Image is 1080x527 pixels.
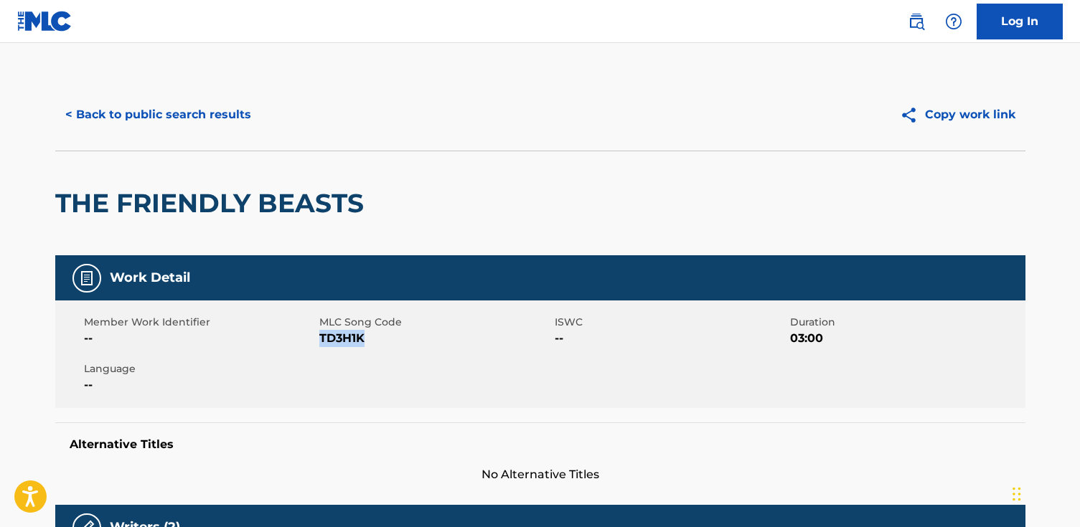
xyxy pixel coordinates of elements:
[319,330,551,347] span: TD3H1K
[555,315,786,330] span: ISWC
[908,13,925,30] img: search
[84,376,316,394] span: --
[55,466,1025,483] span: No Alternative Titles
[939,7,968,36] div: Help
[902,7,931,36] a: Public Search
[945,13,962,30] img: help
[1013,473,1021,516] div: Drag
[319,315,551,330] span: MLC Song Code
[110,270,190,286] h5: Work Detail
[84,361,316,376] span: Language
[55,97,261,133] button: < Back to public search results
[84,330,316,347] span: --
[17,11,72,32] img: MLC Logo
[55,187,371,219] h2: THE FRIENDLY BEASTS
[890,97,1025,133] button: Copy work link
[1008,458,1080,527] iframe: Chat Widget
[790,315,1022,330] span: Duration
[84,315,316,330] span: Member Work Identifier
[78,270,95,287] img: Work Detail
[790,330,1022,347] span: 03:00
[70,437,1011,452] h5: Alternative Titles
[977,4,1063,39] a: Log In
[555,330,786,347] span: --
[900,106,925,124] img: Copy work link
